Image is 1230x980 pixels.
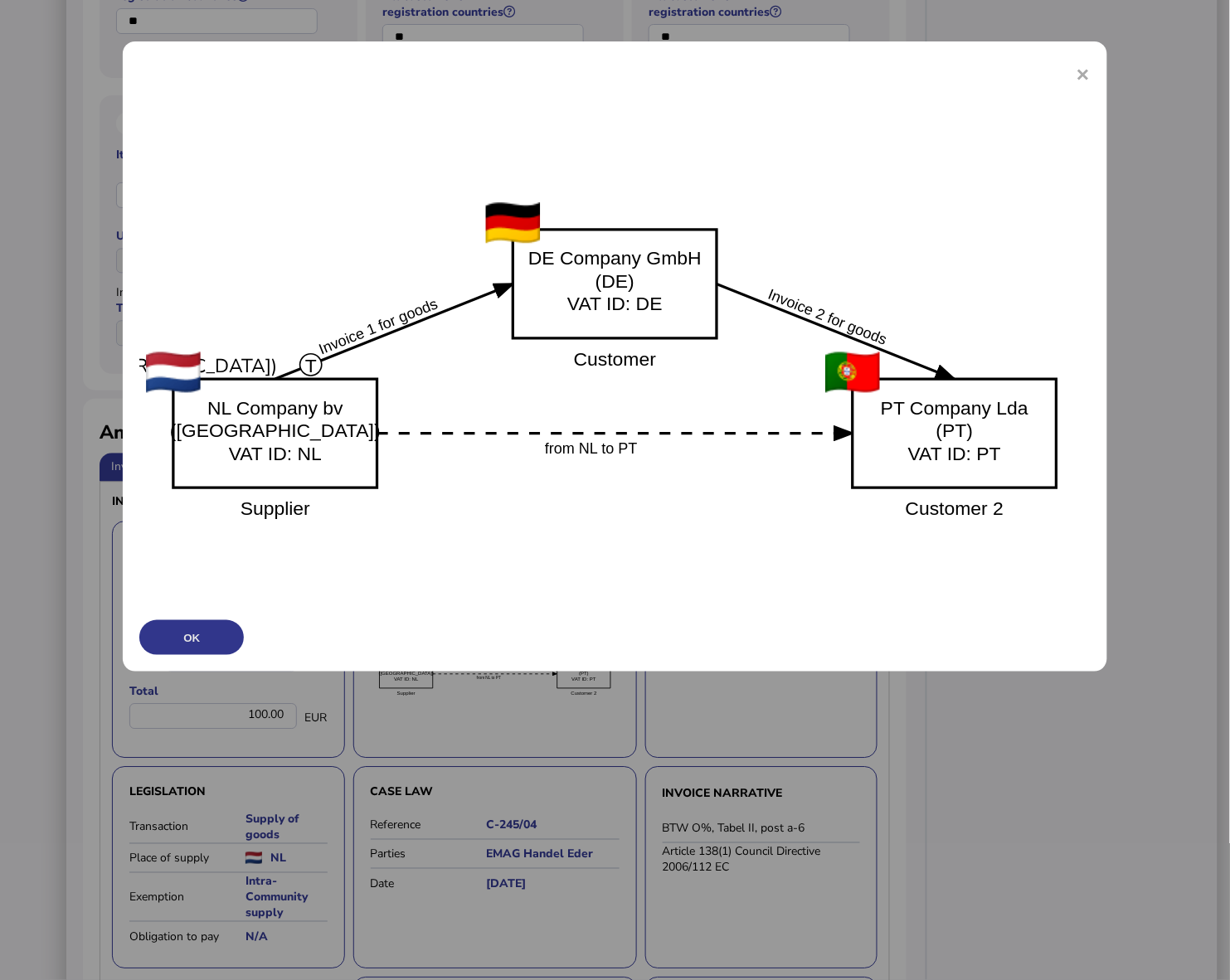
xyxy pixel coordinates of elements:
[1077,58,1091,90] span: ×
[229,443,322,464] text: VAT ID: NL
[317,295,440,357] textpath: Invoice 1 for goods
[906,497,1004,519] text: Customer 2
[528,248,702,269] text: DE Company GmbH
[241,497,310,519] text: Supplier
[207,397,343,419] text: NL Company bv
[567,294,663,315] text: VAT ID: DE
[881,397,1028,419] text: PT Company Lda
[305,355,317,376] text: T
[574,348,657,370] text: Customer
[139,620,244,655] button: OK
[908,443,1001,464] text: VAT ID: PT
[170,420,381,441] text: ([GEOGRAPHIC_DATA])
[596,270,634,292] text: (DE)
[70,353,277,379] text: ([GEOGRAPHIC_DATA])
[545,440,638,457] textpath: from NL to PT
[766,286,890,348] textpath: Invoice 2 for goods
[936,420,974,441] text: (PT)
